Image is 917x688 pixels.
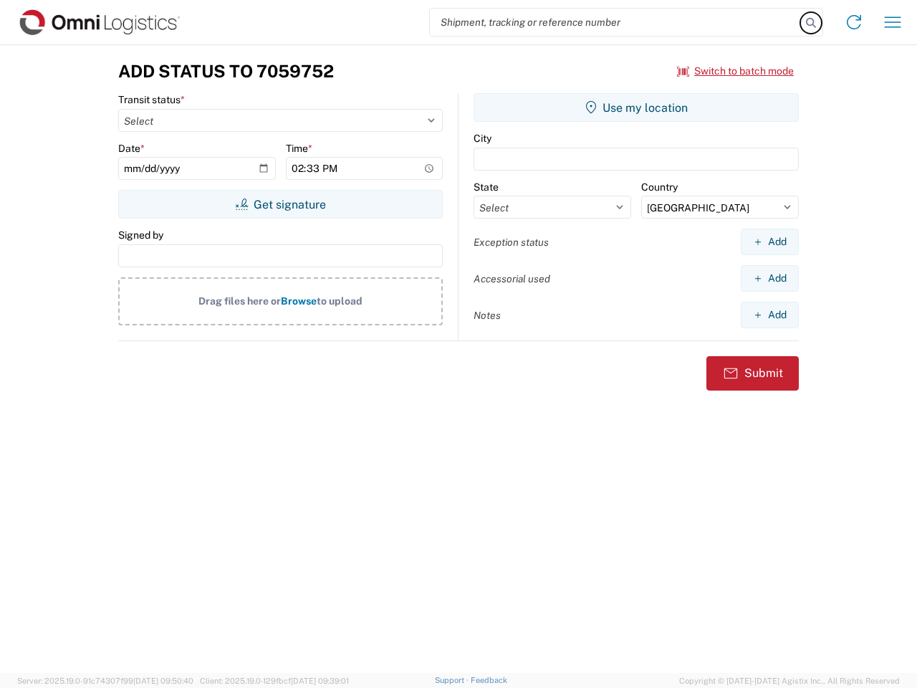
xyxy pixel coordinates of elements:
label: Date [118,142,145,155]
label: Notes [474,309,501,322]
input: Shipment, tracking or reference number [430,9,801,36]
label: Time [286,142,312,155]
a: Feedback [471,676,507,684]
button: Switch to batch mode [677,59,794,83]
label: Country [641,181,678,193]
span: to upload [317,295,363,307]
button: Add [741,265,799,292]
label: State [474,181,499,193]
label: Transit status [118,93,185,106]
a: Support [435,676,471,684]
button: Get signature [118,190,443,219]
label: Accessorial used [474,272,550,285]
label: City [474,132,491,145]
label: Signed by [118,229,163,242]
span: Client: 2025.19.0-129fbcf [200,677,349,685]
span: [DATE] 09:50:40 [133,677,193,685]
span: [DATE] 09:39:01 [291,677,349,685]
button: Use my location [474,93,799,122]
button: Submit [706,356,799,391]
span: Browse [281,295,317,307]
span: Copyright © [DATE]-[DATE] Agistix Inc., All Rights Reserved [679,674,900,687]
button: Add [741,229,799,255]
span: Server: 2025.19.0-91c74307f99 [17,677,193,685]
h3: Add Status to 7059752 [118,61,334,82]
button: Add [741,302,799,328]
label: Exception status [474,236,549,249]
span: Drag files here or [198,295,281,307]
